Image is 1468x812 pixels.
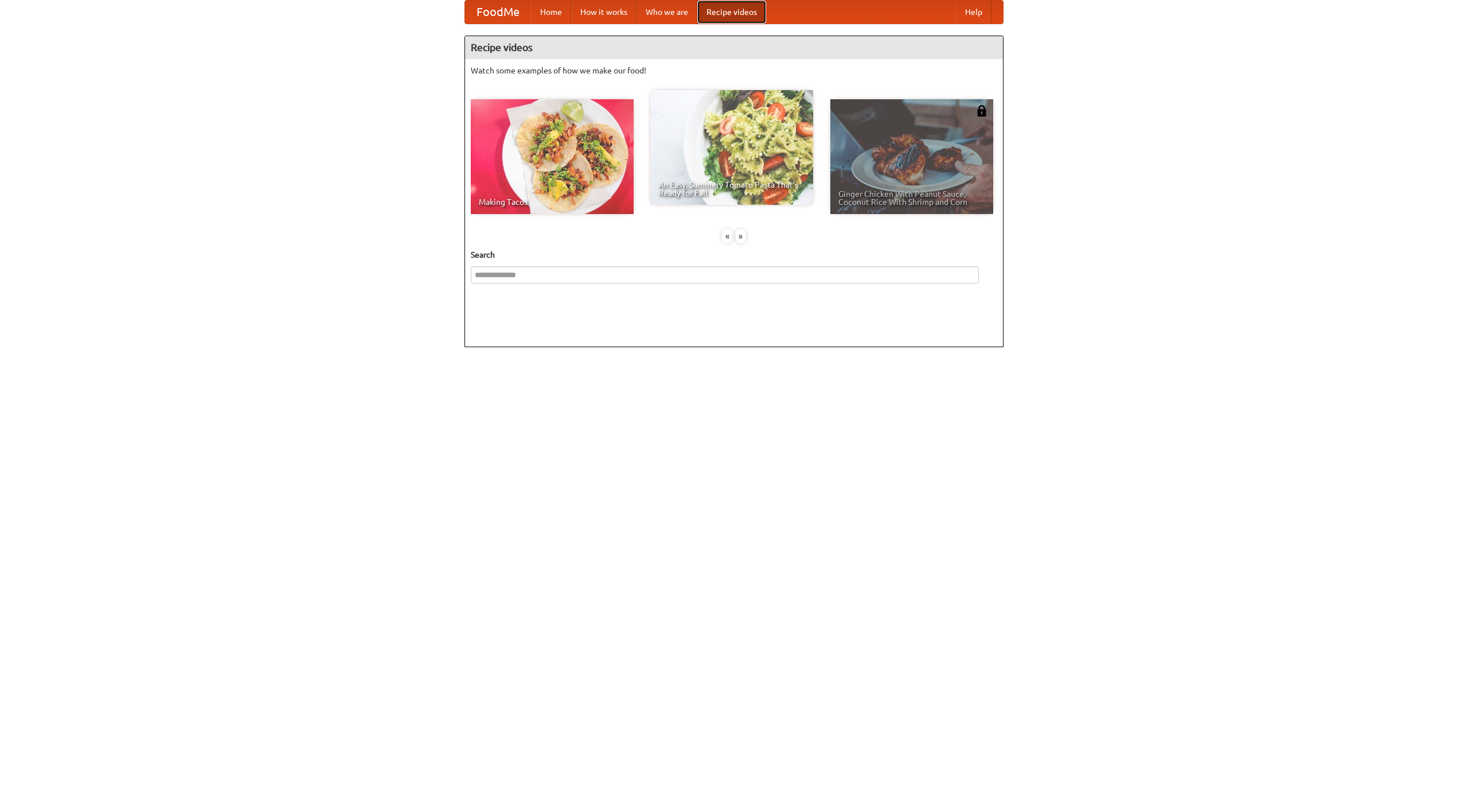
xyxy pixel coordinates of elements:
a: Making Tacos [471,99,634,214]
a: Home [531,1,571,24]
span: Making Tacos [479,198,626,206]
a: Help [956,1,991,24]
h5: Search [471,249,997,261]
a: Recipe videos [697,1,766,24]
a: Who we are [637,1,697,24]
h4: Recipe videos [465,36,1003,59]
div: « [722,229,732,243]
div: » [736,229,746,243]
p: Watch some examples of how we make our food! [471,65,997,76]
a: How it works [571,1,637,24]
a: An Easy, Summery Tomato Pasta That's Ready for Fall [650,90,813,205]
a: FoodMe [465,1,531,24]
img: 483408.png [976,105,987,116]
span: An Easy, Summery Tomato Pasta That's Ready for Fall [658,181,805,197]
